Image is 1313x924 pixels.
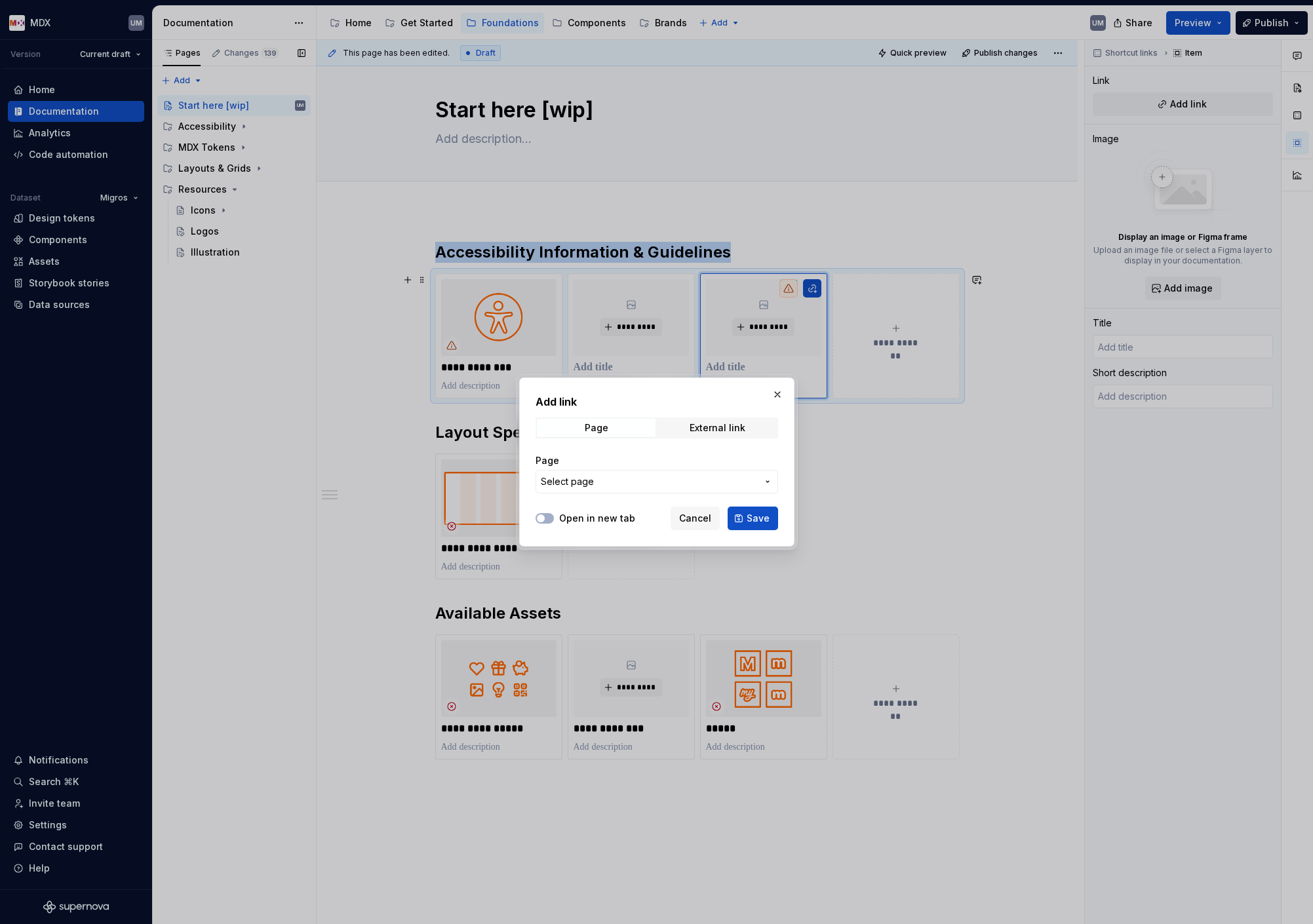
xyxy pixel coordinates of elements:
div: External link [690,423,745,433]
span: Save [747,512,770,525]
button: Cancel [671,507,720,530]
span: Cancel [679,512,711,525]
h2: Add link [536,394,778,410]
span: Select page [541,475,594,488]
label: Page [536,454,559,467]
div: Page [584,423,608,433]
button: Select page [536,470,778,493]
label: Open in new tab [559,512,635,525]
button: Save [728,507,778,530]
